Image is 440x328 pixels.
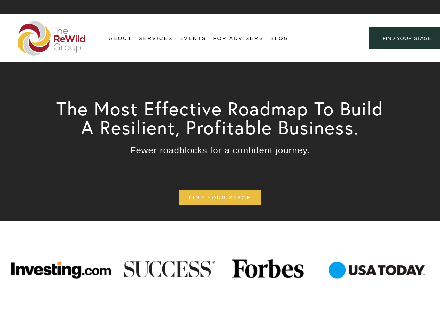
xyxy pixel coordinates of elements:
[179,33,206,44] a: Events
[109,33,132,44] a: folder dropdown
[139,33,173,44] a: folder dropdown
[213,33,263,44] a: For Advisers
[18,21,86,56] img: The ReWild Group
[270,33,289,44] a: Blog
[109,34,132,43] span: About
[130,145,310,155] span: Fewer roadblocks for a confident journey.
[139,34,173,43] span: Services
[56,97,389,139] span: The Most Effective Roadmap To Build A Resilient, Profitable Business.
[179,190,261,205] a: find your stage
